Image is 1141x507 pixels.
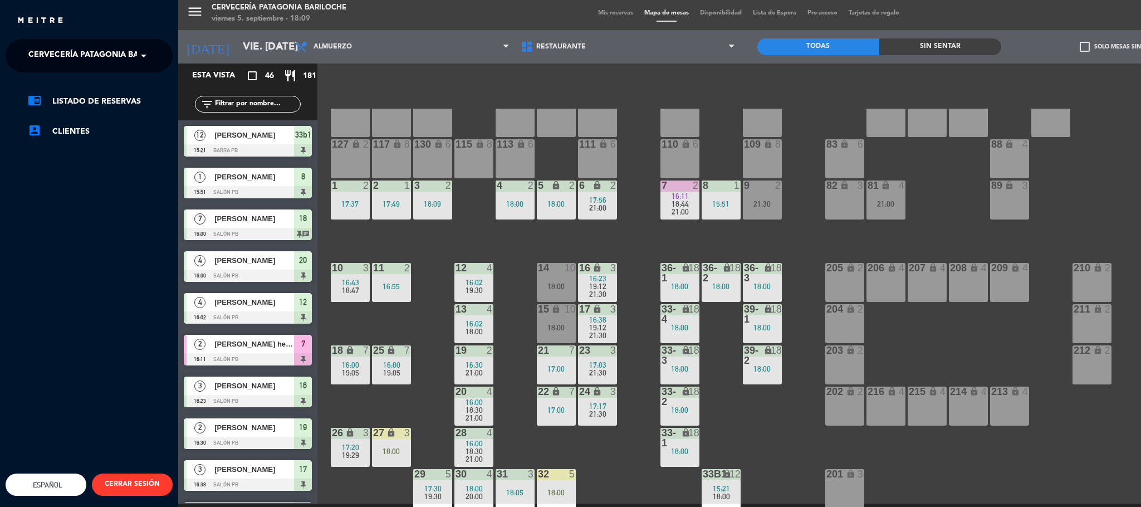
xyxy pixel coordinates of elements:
[299,379,307,392] span: 16
[28,125,173,138] a: Clientes
[214,213,294,225] span: [PERSON_NAME]
[214,422,294,433] span: [PERSON_NAME]
[214,464,294,475] span: [PERSON_NAME]
[194,297,205,308] span: 4
[299,462,307,476] span: 17
[92,474,173,496] button: CERRAR SESIÓN
[283,69,297,82] i: restaurant
[214,296,294,308] span: [PERSON_NAME]
[214,255,294,266] span: [PERSON_NAME]
[194,213,205,225] span: 7
[214,338,294,350] span: [PERSON_NAME] hervitis
[17,17,64,25] img: MEITRE
[299,295,307,309] span: 12
[194,422,205,433] span: 2
[200,97,214,111] i: filter_list
[194,381,205,392] span: 3
[246,69,259,82] i: crop_square
[214,380,294,392] span: [PERSON_NAME]
[194,172,205,183] span: 1
[214,98,300,110] input: Filtrar por nombre...
[299,421,307,434] span: 19
[299,253,307,267] span: 20
[28,94,41,107] i: chrome_reader_mode
[194,464,205,475] span: 3
[214,171,294,183] span: [PERSON_NAME]
[301,337,305,350] span: 7
[265,70,274,82] span: 46
[194,255,205,266] span: 4
[214,129,294,141] span: [PERSON_NAME]
[301,170,305,183] span: 8
[303,70,316,82] span: 181
[30,481,62,489] span: Español
[184,69,258,82] div: Esta vista
[28,44,174,67] span: Cervecería Patagonia Bariloche
[194,339,205,350] span: 2
[299,212,307,225] span: 18
[194,130,205,141] span: 12
[28,95,173,108] a: Listado de Reservas
[28,124,41,137] i: account_box
[295,128,311,142] span: 33b1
